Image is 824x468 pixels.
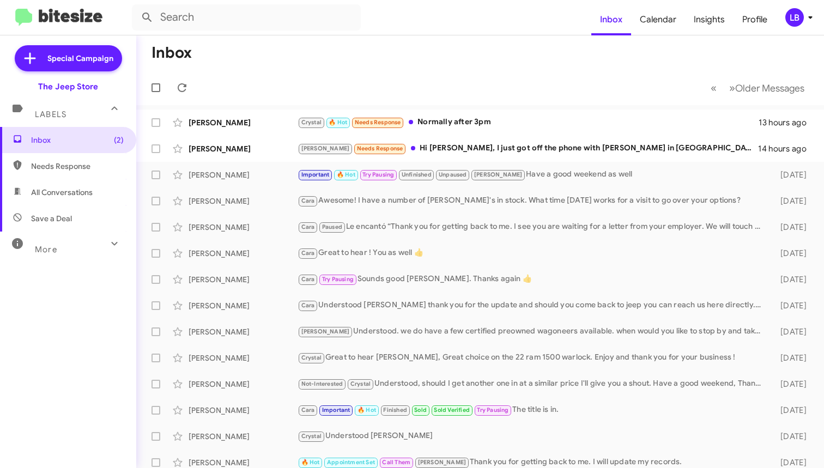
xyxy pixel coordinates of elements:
span: Important [301,171,330,178]
div: [DATE] [767,405,815,416]
span: Crystal [301,354,322,361]
div: Hi [PERSON_NAME], I just got off the phone with [PERSON_NAME] in [GEOGRAPHIC_DATA]. He tried to s... [298,142,758,155]
span: Crystal [350,380,371,387]
span: Call Them [382,459,410,466]
span: Paused [322,223,342,230]
a: Special Campaign [15,45,122,71]
span: Cara [301,223,315,230]
div: [DATE] [767,300,815,311]
div: [DATE] [767,248,815,259]
span: « [711,81,717,95]
span: Finished [383,406,407,414]
div: Great to hear ! You as well 👍 [298,247,767,259]
span: Needs Response [355,119,401,126]
span: Cara [301,406,315,414]
div: The title is in. [298,404,767,416]
span: 🔥 Hot [329,119,347,126]
span: Try Pausing [362,171,394,178]
span: [PERSON_NAME] [301,328,350,335]
span: [PERSON_NAME] [418,459,466,466]
div: [PERSON_NAME] [189,248,298,259]
button: Previous [704,77,723,99]
div: Normally after 3pm [298,116,759,129]
div: [DATE] [767,457,815,468]
div: [PERSON_NAME] [189,117,298,128]
span: Important [322,406,350,414]
span: Try Pausing [322,276,354,283]
div: [DATE] [767,326,815,337]
div: Have a good weekend as well [298,168,767,181]
div: 13 hours ago [759,117,815,128]
span: Needs Response [31,161,124,172]
div: [PERSON_NAME] [189,379,298,390]
div: [PERSON_NAME] [189,326,298,337]
span: » [729,81,735,95]
span: Cara [301,250,315,257]
div: [PERSON_NAME] [189,196,298,206]
div: The Jeep Store [38,81,98,92]
div: [PERSON_NAME] [189,431,298,442]
span: Sold [414,406,427,414]
a: Profile [734,4,776,35]
h1: Inbox [152,44,192,62]
span: 🔥 Hot [337,171,355,178]
span: Cara [301,276,315,283]
div: [PERSON_NAME] [189,300,298,311]
div: Understood. we do have a few certified preowned wagoneers available. when would you like to stop ... [298,325,767,338]
nav: Page navigation example [705,77,811,99]
span: Save a Deal [31,213,72,224]
div: [DATE] [767,431,815,442]
div: [PERSON_NAME] [189,352,298,363]
span: All Conversations [31,187,93,198]
div: Awesome! I have a number of [PERSON_NAME]'s in stock. What time [DATE] works for a visit to go ov... [298,195,767,207]
a: Inbox [591,4,631,35]
div: Le encantó “Thank you for getting back to me. I see you are waiting for a letter from your employ... [298,221,767,233]
span: More [35,245,57,254]
span: [PERSON_NAME] [474,171,523,178]
span: (2) [114,135,124,145]
a: Insights [685,4,734,35]
span: Cara [301,302,315,309]
div: [DATE] [767,274,815,285]
div: Sounds good [PERSON_NAME]. Thanks again 👍 [298,273,767,285]
div: 14 hours ago [758,143,815,154]
div: [PERSON_NAME] [189,169,298,180]
span: Inbox [31,135,124,145]
span: Crystal [301,433,322,440]
div: [PERSON_NAME] [189,405,298,416]
span: Crystal [301,119,322,126]
span: Special Campaign [47,53,113,64]
div: Understood, should I get another one in at a similar price I'll give you a shout. Have a good wee... [298,378,767,390]
span: Try Pausing [477,406,508,414]
span: Older Messages [735,82,804,94]
div: LB [785,8,804,27]
span: Not-Interested [301,380,343,387]
div: [PERSON_NAME] [189,222,298,233]
div: [DATE] [767,222,815,233]
span: Labels [35,110,66,119]
div: [PERSON_NAME] [189,457,298,468]
input: Search [132,4,361,31]
span: Appointment Set [327,459,375,466]
span: Unpaused [439,171,467,178]
div: [PERSON_NAME] [189,143,298,154]
span: [PERSON_NAME] [301,145,350,152]
button: LB [776,8,812,27]
div: Understood [PERSON_NAME] [298,430,767,442]
span: Sold Verified [434,406,470,414]
div: [DATE] [767,169,815,180]
div: [DATE] [767,379,815,390]
span: Unfinished [402,171,432,178]
div: Understood [PERSON_NAME] thank you for the update and should you come back to jeep you can reach ... [298,299,767,312]
div: [DATE] [767,196,815,206]
button: Next [723,77,811,99]
span: 🔥 Hot [358,406,376,414]
a: Calendar [631,4,685,35]
div: Great to hear [PERSON_NAME], Great choice on the 22 ram 1500 warlock. Enjoy and thank you for you... [298,351,767,364]
span: 🔥 Hot [301,459,320,466]
div: [PERSON_NAME] [189,274,298,285]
